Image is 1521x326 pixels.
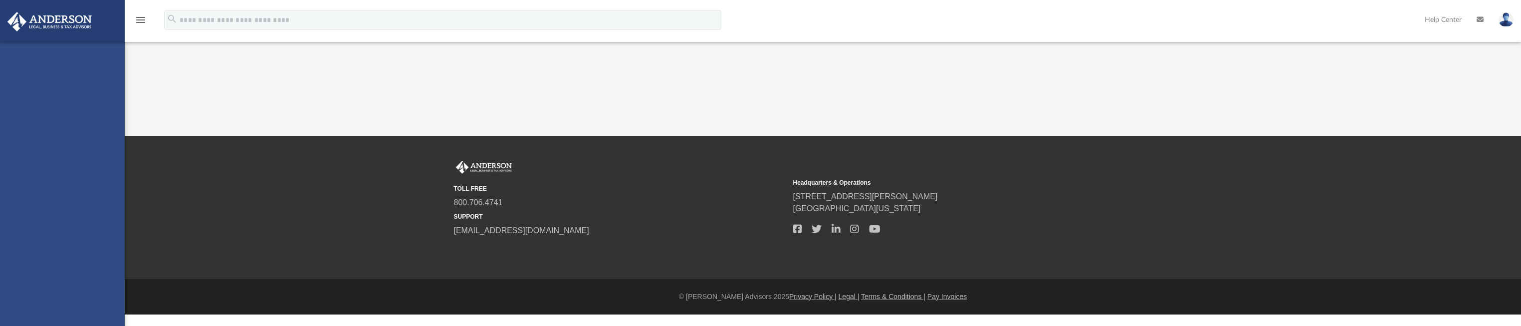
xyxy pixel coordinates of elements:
a: Terms & Conditions | [861,293,925,301]
small: SUPPORT [454,212,786,221]
i: search [167,13,178,24]
a: 800.706.4741 [454,198,503,207]
img: User Pic [1499,12,1514,27]
a: Legal | [839,293,860,301]
small: TOLL FREE [454,184,786,193]
a: menu [135,19,147,26]
a: [EMAIL_ADDRESS][DOMAIN_NAME] [454,226,589,235]
small: Headquarters & Operations [793,178,1125,187]
div: © [PERSON_NAME] Advisors 2025 [125,292,1521,302]
a: [STREET_ADDRESS][PERSON_NAME] [793,192,938,201]
a: Pay Invoices [927,293,967,301]
i: menu [135,14,147,26]
a: Privacy Policy | [789,293,837,301]
a: [GEOGRAPHIC_DATA][US_STATE] [793,204,921,213]
img: Anderson Advisors Platinum Portal [454,161,514,174]
img: Anderson Advisors Platinum Portal [4,12,95,31]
